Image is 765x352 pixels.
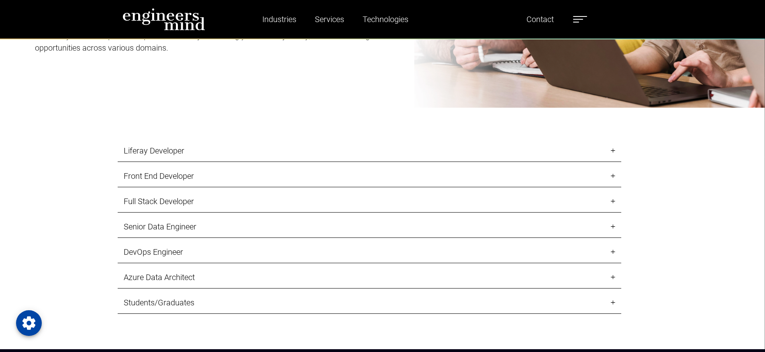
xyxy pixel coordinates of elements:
[118,190,621,213] a: Full Stack Developer
[118,216,621,238] a: Senior Data Engineer
[523,10,557,29] a: Contact
[259,10,300,29] a: Industries
[118,140,621,162] a: Liferay Developer
[118,266,621,289] a: Azure Data Architect
[122,8,205,31] img: logo
[359,10,412,29] a: Technologies
[118,292,621,314] a: Students/Graduates
[312,10,347,29] a: Services
[118,241,621,263] a: DevOps Engineer
[35,30,408,54] p: Whether you're an experienced professional or just starting your career journey, we offer excitin...
[118,165,621,187] a: Front End Developer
